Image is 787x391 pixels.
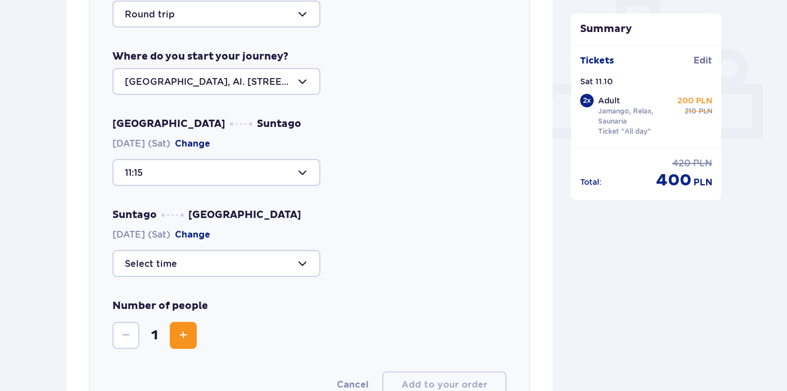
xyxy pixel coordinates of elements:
[188,208,301,222] span: [GEOGRAPHIC_DATA]
[677,95,712,106] p: 200 PLN
[112,138,210,150] span: [DATE] (Sat)
[693,157,712,170] span: PLN
[401,379,487,391] p: Add to your order
[656,170,691,191] span: 400
[337,379,369,391] button: Cancel
[112,50,288,63] p: Where do you start your journey?
[580,76,613,87] p: Sat 11.10
[598,106,676,126] p: Jamango, Relax, Saunaria
[161,213,184,217] img: dots
[699,106,712,116] span: PLN
[170,322,197,349] button: Increase
[112,322,139,349] button: Decrease
[685,106,696,116] span: 210
[580,94,594,107] div: 2 x
[230,122,252,126] img: dots
[580,176,601,188] p: Total :
[112,299,208,313] p: Number of people
[694,176,712,189] span: PLN
[598,95,620,106] p: Adult
[598,126,651,137] p: Ticket "All day"
[112,117,225,131] span: [GEOGRAPHIC_DATA]
[571,22,722,36] p: Summary
[175,229,210,241] button: Change
[112,229,210,241] span: [DATE] (Sat)
[175,138,210,150] button: Change
[694,54,712,67] span: Edit
[112,208,157,222] span: Suntago
[580,54,614,67] p: Tickets
[257,117,301,131] span: Suntago
[142,327,168,344] span: 1
[672,157,691,170] span: 420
